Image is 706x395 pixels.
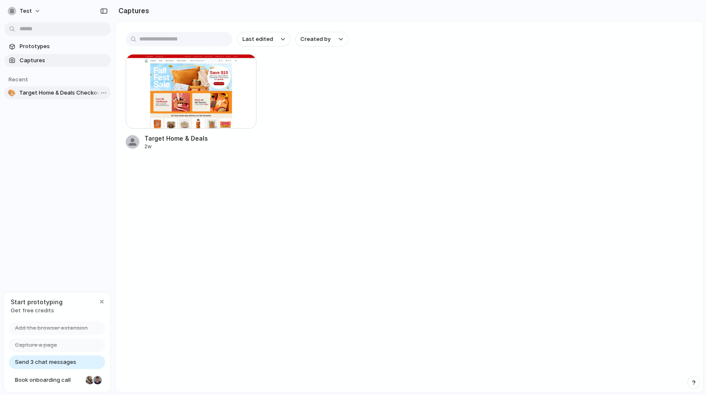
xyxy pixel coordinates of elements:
span: Last edited [242,35,273,43]
span: Prototypes [20,42,107,51]
a: Captures [4,54,111,67]
button: test [4,4,45,18]
span: Target Home & Deals Checkout Experience [19,89,107,97]
span: Captures [20,56,107,65]
button: Last edited [237,32,290,46]
div: Christian Iacullo [92,375,103,385]
a: Prototypes [4,40,111,53]
span: Capture a page [15,341,57,349]
span: Get free credits [11,306,63,315]
div: 2w [144,143,256,150]
a: Book onboarding call [9,373,105,387]
span: Send 3 chat messages [15,358,76,366]
h2: Captures [115,6,149,16]
span: Book onboarding call [15,376,82,384]
span: Created by [300,35,331,43]
div: 🎨 [8,89,16,97]
a: 🎨Target Home & Deals Checkout Experience [4,86,111,99]
div: Nicole Kubica [85,375,95,385]
span: Add the browser extension [15,324,88,332]
span: Recent [9,76,28,83]
span: test [20,7,32,15]
button: Created by [295,32,348,46]
span: Target Home & Deals [144,134,256,143]
span: Start prototyping [11,297,63,306]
